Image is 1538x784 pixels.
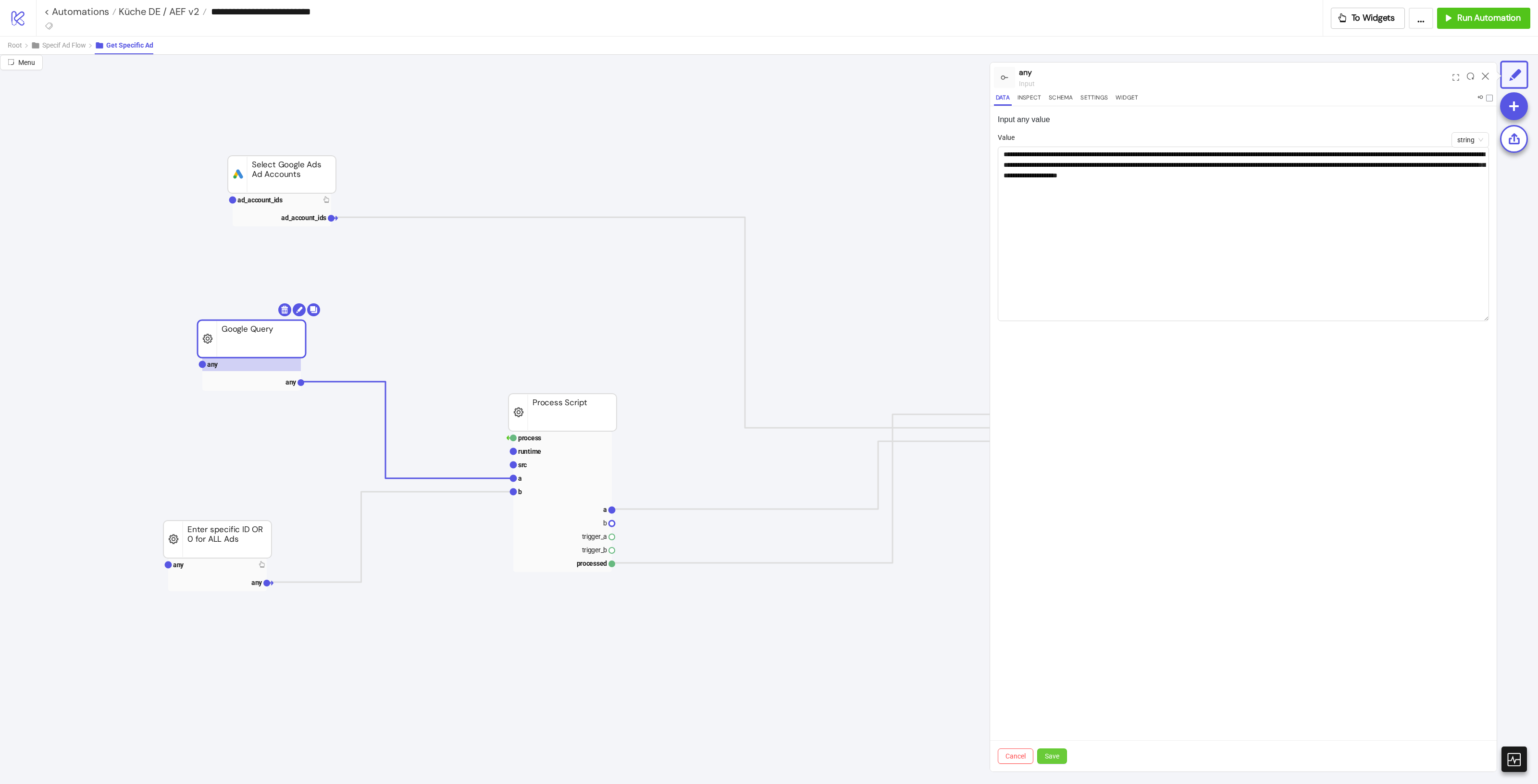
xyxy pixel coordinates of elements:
[518,434,541,442] text: process
[18,59,35,66] span: Menu
[1047,93,1075,106] button: Schema
[8,37,31,54] button: Root
[116,5,199,18] span: Küche DE / AEF v2
[1452,74,1459,81] span: expand
[518,461,527,469] text: src
[1457,12,1521,24] span: Run Automation
[95,37,153,54] button: Get Specific Ad
[998,132,1021,143] label: Value
[1016,93,1043,106] button: Inspect
[998,748,1033,764] button: Cancel
[106,41,153,49] span: Get Specific Ad
[1409,8,1433,29] button: ...
[1005,752,1026,760] span: Cancel
[44,7,116,16] a: < Automations
[518,488,522,496] text: b
[1079,93,1110,106] button: Settings
[42,41,86,49] span: Specif Ad Flow
[8,41,22,49] span: Root
[237,196,283,204] text: ad_account_ids
[603,519,607,527] text: b
[207,361,218,368] text: any
[1437,8,1530,29] button: Run Automation
[518,474,522,482] text: a
[1019,78,1449,89] div: input
[285,378,297,386] text: any
[1045,752,1059,760] span: Save
[1114,93,1140,106] button: Widget
[1019,66,1449,78] div: any
[603,506,607,513] text: a
[998,114,1489,125] p: Input any value
[1457,133,1483,147] span: string
[31,37,95,54] button: Specif Ad Flow
[1352,12,1395,24] span: To Widgets
[116,7,207,16] a: Küche DE / AEF v2
[518,448,541,455] text: runtime
[1037,748,1067,764] button: Save
[8,59,14,65] span: radius-bottomright
[281,214,326,222] text: ad_account_ids
[173,561,184,569] text: any
[1331,8,1405,29] button: To Widgets
[251,579,262,586] text: any
[994,93,1012,106] button: Data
